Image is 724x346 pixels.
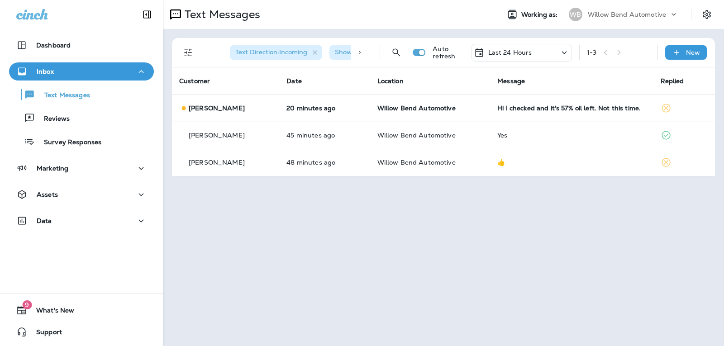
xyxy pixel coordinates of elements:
[181,8,260,21] p: Text Messages
[377,131,456,139] span: Willow Bend Automotive
[377,158,456,166] span: Willow Bend Automotive
[387,43,405,62] button: Search Messages
[497,104,646,112] div: Hi I checked and it's 57% oil left. Not this time.
[22,300,32,309] span: 9
[497,132,646,139] div: Yes
[587,49,596,56] div: 1 - 3
[588,11,666,18] p: Willow Bend Automotive
[134,5,160,24] button: Collapse Sidebar
[9,85,154,104] button: Text Messages
[37,68,54,75] p: Inbox
[569,8,582,21] div: WB
[9,109,154,128] button: Reviews
[497,159,646,166] div: 👍
[27,307,74,318] span: What's New
[9,301,154,319] button: 9What's New
[488,49,532,56] p: Last 24 Hours
[286,159,362,166] p: Sep 16, 2025 11:54 AM
[9,159,154,177] button: Marketing
[686,49,700,56] p: New
[37,191,58,198] p: Assets
[286,77,302,85] span: Date
[699,6,715,23] button: Settings
[9,185,154,204] button: Assets
[9,62,154,81] button: Inbox
[329,45,459,60] div: Show Start/Stop/Unsubscribe:true
[497,77,525,85] span: Message
[189,132,245,139] p: [PERSON_NAME]
[27,328,62,339] span: Support
[179,77,210,85] span: Customer
[35,91,90,100] p: Text Messages
[9,323,154,341] button: Support
[521,11,560,19] span: Working as:
[36,42,71,49] p: Dashboard
[286,104,362,112] p: Sep 16, 2025 12:22 PM
[37,165,68,172] p: Marketing
[35,115,70,123] p: Reviews
[9,36,154,54] button: Dashboard
[661,77,684,85] span: Replied
[335,48,444,56] span: Show Start/Stop/Unsubscribe : true
[189,159,245,166] p: [PERSON_NAME]
[377,77,404,85] span: Location
[230,45,322,60] div: Text Direction:Incoming
[286,132,362,139] p: Sep 16, 2025 11:57 AM
[37,217,52,224] p: Data
[377,104,456,112] span: Willow Bend Automotive
[235,48,307,56] span: Text Direction : Incoming
[179,43,197,62] button: Filters
[9,132,154,151] button: Survey Responses
[9,212,154,230] button: Data
[35,138,101,147] p: Survey Responses
[189,104,245,112] p: [PERSON_NAME]
[433,45,456,60] p: Auto refresh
